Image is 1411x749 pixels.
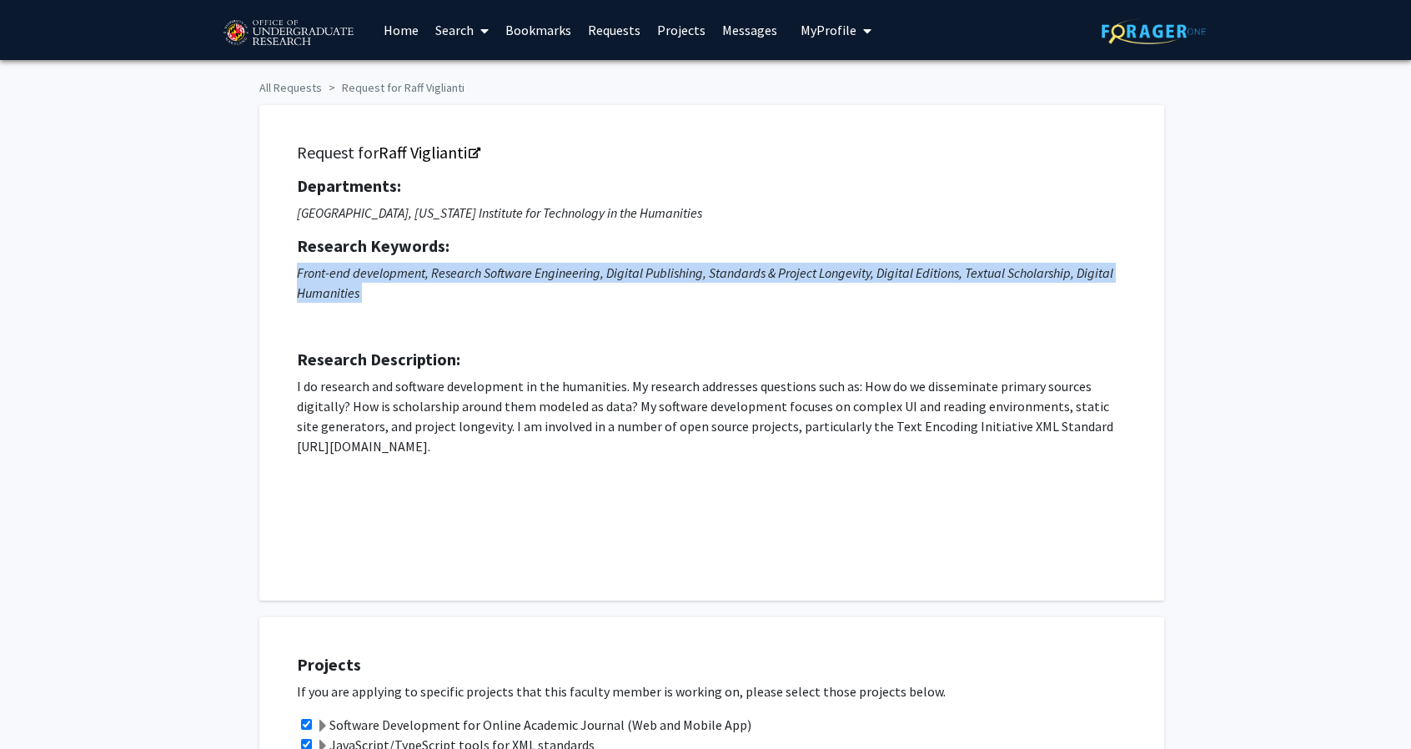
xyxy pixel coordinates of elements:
img: ForagerOne Logo [1102,18,1206,44]
img: University of Maryland Logo [218,13,359,54]
a: Bookmarks [497,1,580,59]
i: [GEOGRAPHIC_DATA], [US_STATE] Institute for Technology in the Humanities [297,204,702,221]
label: Software Development for Online Academic Journal (Web and Mobile App) [316,715,751,735]
p: If you are applying to specific projects that this faculty member is working on, please select th... [297,681,1147,701]
strong: Projects [297,654,361,675]
li: Request for Raff Viglianti [322,79,464,97]
strong: Research Keywords: [297,235,449,256]
span: My Profile [801,22,856,38]
a: Search [427,1,497,59]
h5: Request for [297,143,1127,163]
ol: breadcrumb [259,73,1152,97]
a: Projects [649,1,714,59]
p: I do research and software development in the humanities. My research addresses questions such as... [297,376,1127,456]
a: Opens in a new tab [379,142,479,163]
strong: Research Description: [297,349,460,369]
p: Front-end development, Research Software Engineering, Digital Publishing, Standards & Project Lon... [297,263,1127,303]
strong: Departments: [297,175,401,196]
iframe: Chat [13,674,71,736]
a: Messages [714,1,786,59]
a: All Requests [259,80,322,95]
a: Home [375,1,427,59]
a: Requests [580,1,649,59]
